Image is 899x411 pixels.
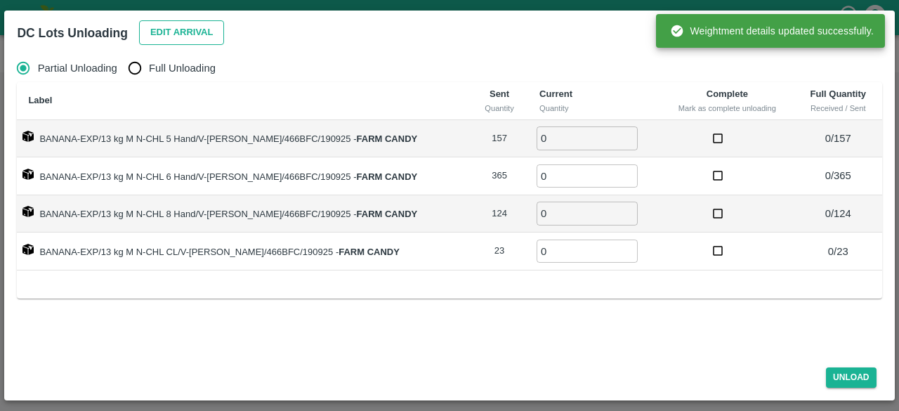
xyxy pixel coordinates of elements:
[826,367,877,388] button: Unload
[22,206,34,217] img: box
[149,60,216,76] span: Full Unloading
[806,102,871,115] div: Received / Sent
[17,195,471,233] td: BANANA-EXP/13 kg M N-CHL 8 Hand/V-[PERSON_NAME]/466BFC/190925 -
[670,18,874,44] div: Weightment details updated successfully.
[800,131,877,146] p: 0 / 157
[471,233,528,270] td: 23
[800,244,877,259] p: 0 / 23
[17,233,471,270] td: BANANA-EXP/13 kg M N-CHL CL/V-[PERSON_NAME]/466BFC/190925 -
[38,60,117,76] span: Partial Unloading
[537,126,638,150] input: 0
[800,168,877,183] p: 0 / 365
[17,120,471,158] td: BANANA-EXP/13 kg M N-CHL 5 Hand/V-[PERSON_NAME]/466BFC/190925 -
[539,89,572,99] b: Current
[339,247,400,257] strong: FARM CANDY
[471,157,528,195] td: 365
[539,102,649,115] div: Quantity
[357,209,418,219] strong: FARM CANDY
[139,20,225,45] button: Edit Arrival
[17,157,471,195] td: BANANA-EXP/13 kg M N-CHL 6 Hand/V-[PERSON_NAME]/466BFC/190925 -
[22,169,34,180] img: box
[471,195,528,233] td: 124
[22,131,34,142] img: box
[537,164,638,188] input: 0
[471,120,528,158] td: 157
[357,133,418,144] strong: FARM CANDY
[28,95,52,105] b: Label
[482,102,517,115] div: Quantity
[357,171,418,182] strong: FARM CANDY
[17,26,127,40] b: DC Lots Unloading
[707,89,748,99] b: Complete
[800,206,877,221] p: 0 / 124
[537,240,638,263] input: 0
[22,244,34,255] img: box
[490,89,509,99] b: Sent
[537,202,638,225] input: 0
[811,89,866,99] b: Full Quantity
[671,102,783,115] div: Mark as complete unloading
